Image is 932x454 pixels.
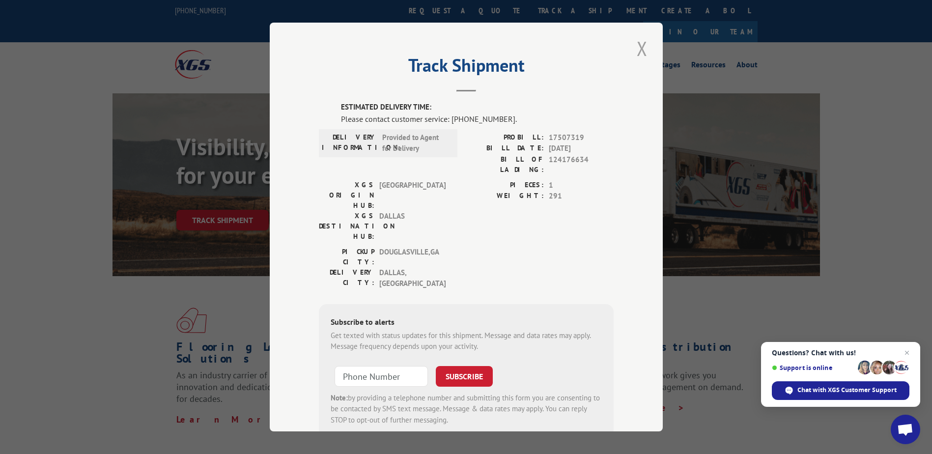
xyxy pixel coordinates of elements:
[331,393,602,426] div: by providing a telephone number and submitting this form you are consenting to be contacted by SM...
[772,364,854,371] span: Support is online
[436,366,493,387] button: SUBSCRIBE
[331,393,348,402] strong: Note:
[466,191,544,202] label: WEIGHT:
[319,267,374,289] label: DELIVERY CITY:
[331,316,602,330] div: Subscribe to alerts
[382,132,449,154] span: Provided to Agent for Delivery
[335,366,428,387] input: Phone Number
[319,247,374,267] label: PICKUP CITY:
[379,267,446,289] span: DALLAS , [GEOGRAPHIC_DATA]
[549,143,614,154] span: [DATE]
[891,415,920,444] a: Open chat
[319,180,374,211] label: XGS ORIGIN HUB:
[634,35,650,62] button: Close modal
[772,349,909,357] span: Questions? Chat with us!
[549,180,614,191] span: 1
[466,154,544,175] label: BILL OF LADING:
[379,180,446,211] span: [GEOGRAPHIC_DATA]
[319,58,614,77] h2: Track Shipment
[797,386,897,395] span: Chat with XGS Customer Support
[379,247,446,267] span: DOUGLASVILLE , GA
[549,191,614,202] span: 291
[331,330,602,352] div: Get texted with status updates for this shipment. Message and data rates may apply. Message frequ...
[322,132,377,154] label: DELIVERY INFORMATION:
[549,154,614,175] span: 124176634
[772,381,909,400] span: Chat with XGS Customer Support
[341,113,614,125] div: Please contact customer service: [PHONE_NUMBER].
[379,211,446,242] span: DALLAS
[341,102,614,113] label: ESTIMATED DELIVERY TIME:
[549,132,614,143] span: 17507319
[466,180,544,191] label: PIECES:
[466,143,544,154] label: BILL DATE:
[319,211,374,242] label: XGS DESTINATION HUB:
[466,132,544,143] label: PROBILL:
